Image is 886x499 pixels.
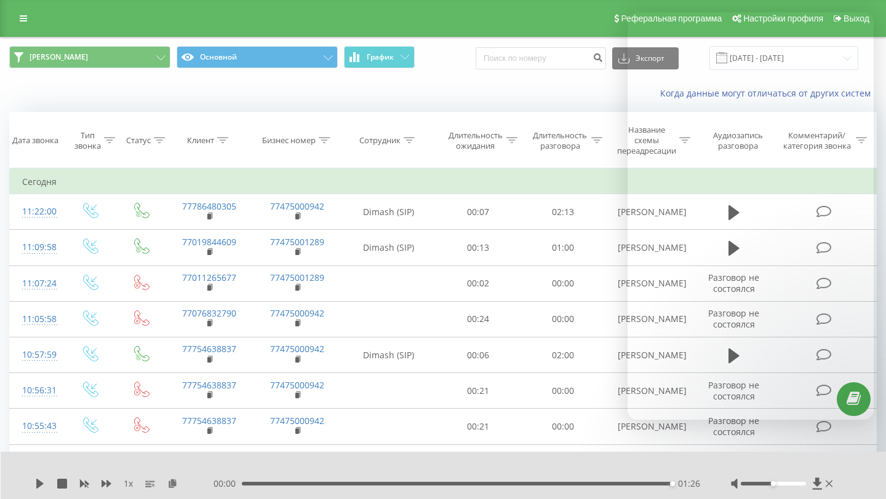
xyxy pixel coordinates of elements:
[708,450,759,473] span: Разговор не состоялся
[22,414,52,438] div: 10:55:43
[521,194,605,230] td: 02:13
[22,379,52,403] div: 10:56:31
[182,343,236,355] a: 77754638837
[605,444,693,480] td: [PERSON_NAME]
[30,52,88,62] span: [PERSON_NAME]
[270,307,324,319] a: 77475000942
[436,301,521,337] td: 00:24
[341,230,436,265] td: Dimash (SIP)
[521,230,605,265] td: 01:00
[182,307,236,319] a: 77076832790
[605,265,693,301] td: [PERSON_NAME]
[436,444,521,480] td: 00:02
[187,135,214,146] div: Клиент
[605,230,693,265] td: [PERSON_NAME]
[270,450,324,462] a: 77475001289
[262,135,316,146] div: Бизнес номер
[476,47,606,69] input: Поиск по номеру
[214,477,242,490] span: 00:00
[708,415,759,438] span: Разговор не состоялся
[182,450,236,462] a: 77011265677
[177,46,338,68] button: Основной
[270,236,324,248] a: 77475001289
[844,430,874,459] iframe: Intercom live chat
[74,130,101,151] div: Тип звонка
[22,307,52,331] div: 11:05:58
[678,477,700,490] span: 01:26
[22,272,52,296] div: 11:07:24
[436,337,521,373] td: 00:06
[9,46,170,68] button: [PERSON_NAME]
[436,230,521,265] td: 00:13
[270,379,324,391] a: 77475000942
[605,194,693,230] td: [PERSON_NAME]
[22,450,52,474] div: 10:37:20
[436,409,521,444] td: 00:21
[521,301,605,337] td: 00:00
[344,46,415,68] button: График
[182,272,236,283] a: 77011265677
[22,343,52,367] div: 10:57:59
[436,194,521,230] td: 00:07
[612,47,679,69] button: Экспорт
[22,200,52,224] div: 11:22:00
[367,53,394,61] span: График
[670,481,675,486] div: Accessibility label
[10,170,877,194] td: Сегодня
[182,236,236,248] a: 77019844609
[605,337,693,373] td: [PERSON_NAME]
[126,135,151,146] div: Статус
[605,301,693,337] td: [PERSON_NAME]
[521,409,605,444] td: 00:00
[182,200,236,212] a: 77786480305
[521,373,605,409] td: 00:00
[521,265,605,301] td: 00:00
[270,272,324,283] a: 77475001289
[359,135,401,146] div: Сотрудник
[628,12,874,420] iframe: Intercom live chat
[605,373,693,409] td: [PERSON_NAME]
[447,130,504,151] div: Длительность ожидания
[182,379,236,391] a: 77754638837
[532,130,588,151] div: Длительность разговора
[436,373,521,409] td: 00:21
[521,337,605,373] td: 02:00
[341,194,436,230] td: Dimash (SIP)
[270,343,324,355] a: 77475000942
[22,235,52,259] div: 11:09:58
[771,481,776,486] div: Accessibility label
[341,337,436,373] td: Dimash (SIP)
[521,444,605,480] td: 00:00
[182,415,236,426] a: 77754638837
[605,409,693,444] td: [PERSON_NAME]
[124,477,133,490] span: 1 x
[270,415,324,426] a: 77475000942
[621,14,722,23] span: Реферальная программа
[12,135,58,146] div: Дата звонка
[436,265,521,301] td: 00:02
[270,200,324,212] a: 77475000942
[617,125,676,156] div: Название схемы переадресации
